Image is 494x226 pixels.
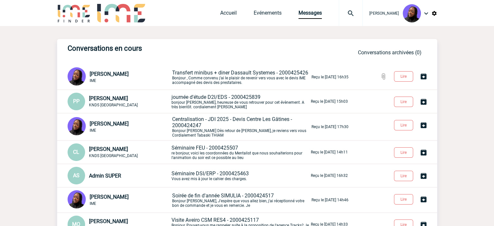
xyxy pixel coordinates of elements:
span: [PERSON_NAME] [90,194,129,200]
a: Lire [389,122,420,128]
p: re bonjour, voici les coordonnées du Mentalist que nous souhaiterions pour l'animation du soir es... [171,145,310,160]
span: Admin SUPER [89,173,121,179]
span: KNDS [GEOGRAPHIC_DATA] [89,153,138,158]
div: Conversation privée : Client - Agence [68,143,170,161]
div: Conversation privée : Client - Agence [68,190,171,210]
a: Accueil [220,10,237,19]
span: IME [90,128,96,133]
span: PP [73,98,80,104]
span: Séminaire DSI/ERP - 2000425463 [171,170,249,177]
p: Reçu le [DATE] 14h46 [311,198,348,202]
a: [PERSON_NAME] IME Centralisation - JDI 2025 - Devis Centre Les Gâtines - 2000424247Bonjour [PERSO... [68,123,348,129]
a: PP [PERSON_NAME] KNDS [GEOGRAPHIC_DATA] journée d'étude D2I/EDS - 2000425839bonjour [PERSON_NAME]... [68,98,348,104]
img: Archiver la conversation [420,172,427,180]
span: [PERSON_NAME] [89,146,128,152]
a: Messages [298,10,322,19]
a: Lire [389,172,420,179]
img: 131349-0.png [403,4,421,22]
button: Lire [394,147,413,158]
span: [PERSON_NAME] [89,95,128,101]
p: Reçu le [DATE] 15h03 [311,99,348,104]
div: Conversation privée : Client - Agence [68,67,171,87]
span: IME [90,78,96,83]
p: Bonjour [PERSON_NAME], J'espère que vous allez bien, j'ai réceptionné votre bon de commande et je... [172,193,310,208]
a: [PERSON_NAME] IME Soirée de fin d'année SIMULIA - 2000424517Bonjour [PERSON_NAME], J'espère que v... [68,196,348,203]
a: Lire [389,98,420,104]
p: Reçu le [DATE] 17h30 [311,125,348,129]
button: Lire [394,97,413,107]
span: KNDS [GEOGRAPHIC_DATA] [89,103,138,107]
span: Transfert minibus + diner Dassault Systemes - 2000425426 [172,70,308,76]
button: Lire [394,71,413,82]
span: [PERSON_NAME] [90,71,129,77]
a: Conversations archivées (0) [358,49,422,56]
a: AS Admin SUPER Séminaire DSI/ERP - 2000425463Vous avez mis à jour le cahier des charges. Reçu le ... [68,172,348,178]
img: 131349-0.png [68,67,86,86]
button: Lire [394,120,413,130]
h3: Conversations en cours [68,44,262,52]
button: Lire [394,171,413,181]
span: [PERSON_NAME] [89,218,128,224]
img: Archiver la conversation [420,98,427,106]
p: Reçu le [DATE] 16h35 [311,75,348,79]
img: 131349-0.png [68,117,86,135]
img: Archiver la conversation [420,195,427,203]
span: Soirée de fin d'année SIMULIA - 2000424517 [172,193,274,199]
p: Bonjour , Comme convenu j'ai le plaisir de revenir vers vous avec le devis IME accompagné des dev... [172,70,310,85]
img: Archiver la conversation [420,73,427,80]
div: Conversation privée : Client - Agence [68,117,171,137]
img: 131349-0.png [68,190,86,208]
span: Visite Aveiro CSM RES4 - 2000425117 [171,217,259,223]
p: bonjour [PERSON_NAME], heureuse de vous retrouver pour cet évènement. A très bientôt. cordialemen... [171,94,310,109]
div: Conversation privée : Client - Agence [68,167,170,184]
img: IME-Finder [57,4,91,22]
img: Archiver la conversation [420,121,427,129]
span: CL [73,149,79,155]
a: Lire [389,73,420,79]
p: Bonjour [PERSON_NAME] Dès retour de [PERSON_NAME], je reviens vers vous Cordialement Tabaski THIAM [172,116,310,138]
span: Séminaire FEU - 2000425507 [171,145,238,151]
a: CL [PERSON_NAME] KNDS [GEOGRAPHIC_DATA] Séminaire FEU - 2000425507re bonjour, voici les coordonné... [68,149,348,155]
span: Centralisation - JDI 2025 - Devis Centre Les Gâtines - 2000424247 [172,116,292,128]
a: Evénements [254,10,282,19]
p: Reçu le [DATE] 14h11 [311,150,348,154]
a: [PERSON_NAME] IME Transfert minibus + diner Dassault Systemes - 2000425426Bonjour , Comme convenu... [68,73,348,80]
img: Archiver la conversation [420,149,427,156]
span: journée d'étude D2I/EDS - 2000425839 [171,94,260,100]
span: [PERSON_NAME] [369,11,399,16]
span: [PERSON_NAME] [90,121,129,127]
p: Vous avez mis à jour le cahier des charges. [171,170,310,181]
span: IME [90,201,96,206]
a: Lire [389,196,420,202]
a: Lire [389,149,420,155]
span: AS [73,172,80,179]
button: Lire [394,194,413,205]
div: Conversation privée : Client - Agence [68,93,170,110]
p: Reçu le [DATE] 16h32 [311,173,348,178]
